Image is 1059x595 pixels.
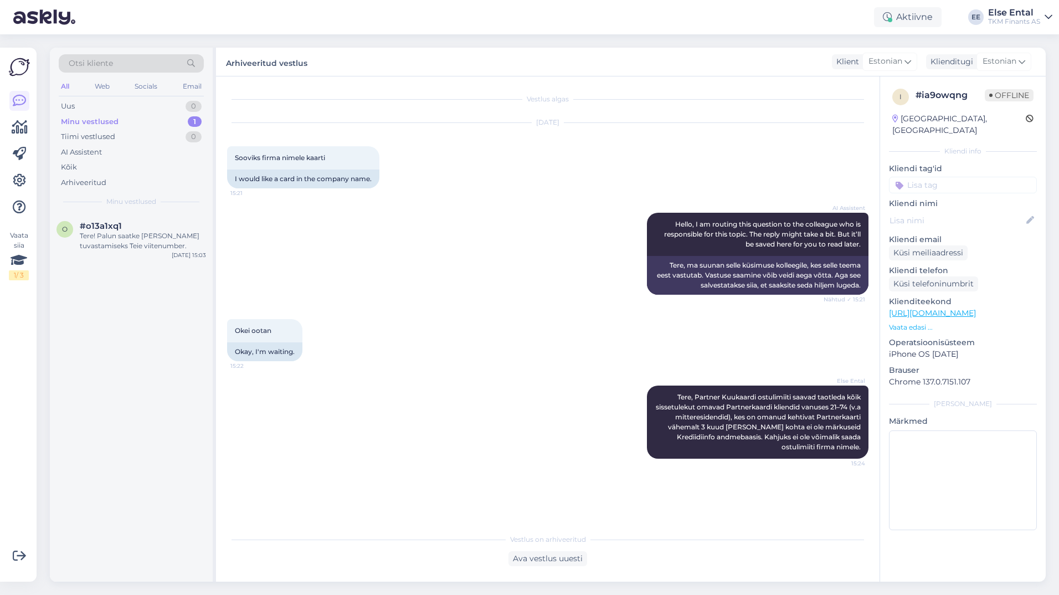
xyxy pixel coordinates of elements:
[889,322,1037,332] p: Vaata edasi ...
[508,551,587,566] div: Ava vestlus uuesti
[188,116,202,127] div: 1
[889,348,1037,360] p: iPhone OS [DATE]
[9,57,30,78] img: Askly Logo
[889,245,968,260] div: Küsi meiliaadressi
[916,89,985,102] div: # ia9owqng
[656,393,862,451] span: Tere, Partner Kuukaardi ostulimiiti saavad taotleda kõik sissetulekut omavad Partnerkaardi kliend...
[106,197,156,207] span: Minu vestlused
[890,214,1024,227] input: Lisa nimi
[889,276,978,291] div: Küsi telefoninumbrit
[61,101,75,112] div: Uus
[227,94,868,104] div: Vestlus algas
[968,9,984,25] div: EE
[889,296,1037,307] p: Klienditeekond
[61,131,115,142] div: Tiimi vestlused
[889,399,1037,409] div: [PERSON_NAME]
[227,170,379,188] div: I would like a card in the company name.
[824,459,865,468] span: 15:24
[235,153,325,162] span: Sooviks firma nimele kaarti
[69,58,113,69] span: Otsi kliente
[186,131,202,142] div: 0
[9,230,29,280] div: Vaata siia
[988,8,1052,26] a: Else EntalTKM Finants AS
[824,204,865,212] span: AI Assistent
[227,117,868,127] div: [DATE]
[889,234,1037,245] p: Kliendi email
[92,79,112,94] div: Web
[59,79,71,94] div: All
[80,231,206,251] div: Tere! Palun saatke [PERSON_NAME] tuvastamiseks Teie viitenumber.
[226,54,307,69] label: Arhiveeritud vestlus
[889,365,1037,376] p: Brauser
[889,308,976,318] a: [URL][DOMAIN_NAME]
[889,265,1037,276] p: Kliendi telefon
[889,146,1037,156] div: Kliendi info
[832,56,859,68] div: Klient
[80,221,122,231] span: #o13a1xq1
[899,93,902,101] span: i
[61,116,119,127] div: Minu vestlused
[889,198,1037,209] p: Kliendi nimi
[61,162,77,173] div: Kõik
[172,251,206,259] div: [DATE] 15:03
[889,177,1037,193] input: Lisa tag
[926,56,973,68] div: Klienditugi
[889,163,1037,175] p: Kliendi tag'id
[664,220,862,248] span: Hello, I am routing this question to the colleague who is responsible for this topic. The reply m...
[988,17,1040,26] div: TKM Finants AS
[983,55,1016,68] span: Estonian
[235,326,271,335] span: Okei ootan
[510,535,586,545] span: Vestlus on arhiveeritud
[824,377,865,385] span: Else Ental
[892,113,1026,136] div: [GEOGRAPHIC_DATA], [GEOGRAPHIC_DATA]
[824,295,865,304] span: Nähtud ✓ 15:21
[61,147,102,158] div: AI Assistent
[988,8,1040,17] div: Else Ental
[132,79,160,94] div: Socials
[874,7,942,27] div: Aktiivne
[889,416,1037,427] p: Märkmed
[889,337,1037,348] p: Operatsioonisüsteem
[230,189,272,197] span: 15:21
[647,256,868,295] div: Tere, ma suunan selle küsimuse kolleegile, kes selle teema eest vastutab. Vastuse saamine võib ve...
[985,89,1034,101] span: Offline
[230,362,272,370] span: 15:22
[889,376,1037,388] p: Chrome 137.0.7151.107
[186,101,202,112] div: 0
[227,342,302,361] div: Okay, I'm waiting.
[181,79,204,94] div: Email
[9,270,29,280] div: 1 / 3
[868,55,902,68] span: Estonian
[61,177,106,188] div: Arhiveeritud
[62,225,68,233] span: o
